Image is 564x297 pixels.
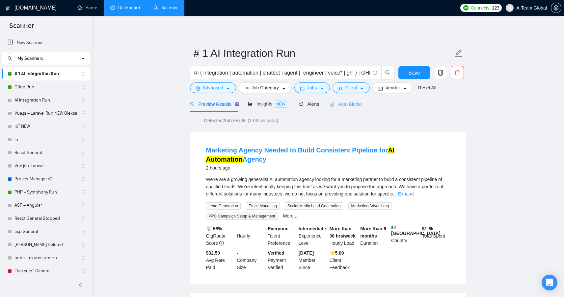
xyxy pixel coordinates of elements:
[81,242,86,247] span: holder
[390,225,421,247] div: Country
[81,124,86,129] span: holder
[268,250,284,256] b: Verified
[282,86,286,91] span: caret-down
[382,70,394,76] span: search
[206,226,222,231] b: 📡 56%
[359,225,390,247] div: Duration
[78,282,85,288] span: double-left
[434,66,447,79] button: copy
[81,229,86,234] span: holder
[14,146,77,159] a: React General
[244,86,249,91] span: bars
[200,117,283,124] span: Detected 2047 results (1.06 seconds)
[403,86,407,91] span: caret-down
[297,249,328,271] div: Member Since
[81,98,86,103] span: holder
[454,49,463,57] span: edit
[294,82,330,93] button: folderJobscaret-down
[81,203,86,208] span: holder
[81,137,86,142] span: holder
[81,111,86,116] span: holder
[283,213,298,218] a: More...
[2,36,90,49] li: New Scanner
[385,84,400,91] span: Vendor
[373,71,377,75] span: info-circle
[194,69,370,77] input: Search Freelance Jobs...
[81,163,86,169] span: holder
[393,191,397,196] span: ...
[237,226,238,231] b: -
[206,250,220,256] b: $32.50
[542,275,557,290] div: Open Intercom Messenger
[246,202,280,210] span: Email Marketing
[206,202,241,210] span: Lead Generation
[266,225,297,247] div: Talent Preference
[422,226,434,231] b: $ 1.6k
[398,191,414,196] a: Expand
[237,250,238,256] b: -
[14,133,77,146] a: IoT
[81,255,86,261] span: holder
[330,226,356,239] b: More than 30 hrs/week
[388,147,394,154] mark: AI
[14,107,77,120] a: Vue.js + Laravel Run NEW Oleksii
[206,176,450,197] div: We’re are a growing generalist AI automation agency looking for a marketing partner to build a co...
[4,21,39,35] span: Scanner
[398,66,430,79] button: Save
[408,69,420,77] span: Save
[320,86,324,91] span: caret-down
[206,164,450,172] div: 2 hours ago
[14,172,77,186] a: Project Manager v2
[299,102,303,106] span: notification
[14,94,77,107] a: AI Integration Run
[14,67,77,80] a: # 1 AI Integration Run
[206,213,278,220] span: PPC Campaign Setup & Management
[14,186,77,199] a: PHP + Symphony Run
[81,268,86,274] span: holder
[507,6,512,10] span: user
[492,4,499,11] span: 123
[434,70,447,76] span: copy
[252,84,279,91] span: Job Category
[372,82,413,93] button: idcardVendorcaret-down
[153,5,178,11] a: searchScanner
[300,86,305,91] span: folder
[268,226,288,231] b: Everyone
[451,66,464,79] button: delete
[14,80,77,94] a: Odoo Run
[206,156,243,163] mark: Automation
[338,86,343,91] span: user
[551,3,561,13] button: setting
[6,3,10,13] img: logo
[203,84,223,91] span: Advanced
[330,102,362,107] span: Auto Bidder
[14,120,77,133] a: IoT NEW
[194,45,453,61] input: Scanner name...
[330,102,334,106] span: robot
[226,86,230,91] span: caret-down
[205,249,236,271] div: Avg Rate Paid
[330,250,344,256] b: ⭐️ 5.00
[391,225,396,230] img: 🇮🇪
[14,212,77,225] a: React General Stopped
[205,225,236,247] div: GigRadar Score
[463,5,469,11] img: upwork-logo.png
[418,84,436,91] a: Reset All
[14,199,77,212] a: ASP + Angular
[14,238,77,251] a: [PERSON_NAME] Deleted
[451,70,464,76] span: delete
[360,226,386,239] b: More than 6 months
[77,5,97,11] a: homeHome
[381,66,394,79] button: search
[235,225,266,247] div: Hourly
[190,102,237,107] span: Preview Results
[5,53,15,64] button: search
[333,82,370,93] button: userClientcaret-down
[345,84,357,91] span: Client
[81,150,86,155] span: holder
[219,241,224,245] span: info-circle
[299,226,326,231] b: Intermediate
[378,86,383,91] span: idcard
[206,177,443,196] span: We’re are a growing generalist AI automation agency looking for a marketing partner to build a co...
[274,101,288,108] span: NEW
